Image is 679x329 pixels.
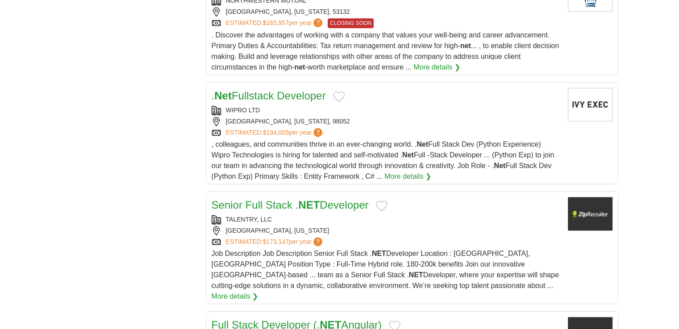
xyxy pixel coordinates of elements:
[413,62,460,73] a: More details ❯
[568,197,612,230] img: Company logo
[212,140,554,180] span: , colleagues, and communities thrive in an ever-changing world. . Full Stack Dev (Python Experien...
[226,18,325,28] a: ESTIMATED:$165,957per year?
[372,250,386,257] strong: NET
[212,117,561,126] div: [GEOGRAPHIC_DATA], [US_STATE], 98052
[376,201,387,211] button: Add to favorite jobs
[212,250,559,289] span: Job Description Job Description Senior Full Stack . Developer Location : [GEOGRAPHIC_DATA], [GEOG...
[494,162,505,169] strong: Net
[568,88,612,121] img: Company logo
[212,199,369,211] a: Senior Full Stack .NETDeveloper
[409,271,423,279] strong: NET
[212,7,561,16] div: [GEOGRAPHIC_DATA], [US_STATE], 53132
[262,238,288,245] span: $173,147
[298,199,320,211] strong: NET
[417,140,428,148] strong: Net
[212,291,258,302] a: More details ❯
[212,106,561,115] div: WIPRO LTD
[313,128,322,137] span: ?
[402,151,414,159] strong: Net
[212,90,326,102] a: .NetFullstack Developer
[262,129,288,136] span: $194,005
[333,91,345,102] button: Add to favorite jobs
[313,18,322,27] span: ?
[212,31,559,71] span: . Discover the advantages of working with a company that values your well-being and career advanc...
[384,171,431,182] a: More details ❯
[294,63,305,71] strong: net
[226,237,325,247] a: ESTIMATED:$173,147per year?
[212,226,561,235] div: [GEOGRAPHIC_DATA], [US_STATE]
[262,19,288,26] span: $165,957
[328,18,374,28] span: CLOSING SOON
[313,237,322,246] span: ?
[226,128,325,137] a: ESTIMATED:$194,005per year?
[214,90,232,102] strong: Net
[460,42,471,49] strong: net
[212,215,561,224] div: TALENTRY, LLC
